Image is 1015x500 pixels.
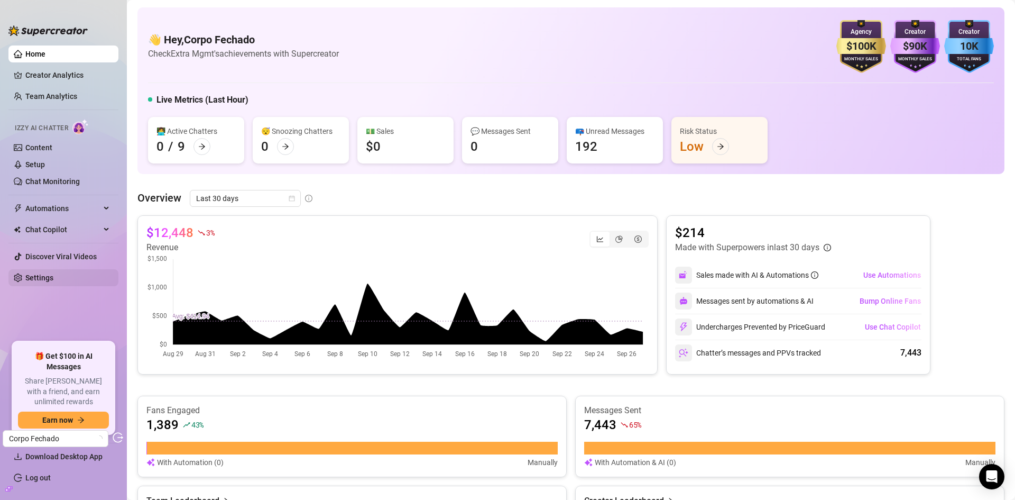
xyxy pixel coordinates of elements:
[25,177,80,186] a: Chat Monitoring
[890,38,940,54] div: $90K
[18,351,109,372] span: 🎁 Get $100 in AI Messages
[863,271,921,279] span: Use Automations
[965,457,995,468] article: Manually
[859,293,921,310] button: Bump Online Fans
[696,269,818,281] div: Sales made with AI & Automations
[148,32,339,47] h4: 👋 Hey, Corpo Fechado
[944,38,994,54] div: 10K
[25,452,103,461] span: Download Desktop App
[261,138,269,155] div: 0
[146,457,155,468] img: svg%3e
[680,125,759,137] div: Risk Status
[183,421,190,429] span: rise
[156,94,248,106] h5: Live Metrics (Last Hour)
[72,119,89,134] img: AI Chatter
[14,226,21,233] img: Chat Copilot
[25,160,45,169] a: Setup
[8,25,88,36] img: logo-BBDzfeDw.svg
[528,457,558,468] article: Manually
[305,195,312,202] span: info-circle
[675,319,825,335] div: Undercharges Prevented by PriceGuard
[9,431,102,447] span: Corpo Fechado
[584,457,593,468] img: svg%3e
[25,50,45,58] a: Home
[584,416,616,433] article: 7,443
[42,416,73,424] span: Earn now
[836,38,886,54] div: $100K
[863,267,921,284] button: Use Automations
[944,56,994,63] div: Total Fans
[146,241,214,254] article: Revenue
[679,322,688,332] img: svg%3e
[836,56,886,63] div: Monthly Sales
[864,319,921,335] button: Use Chat Copilot
[575,125,654,137] div: 📪 Unread Messages
[146,405,558,416] article: Fans Engaged
[25,200,100,217] span: Automations
[470,125,550,137] div: 💬 Messages Sent
[18,412,109,429] button: Earn nowarrow-right
[5,485,13,493] span: build
[584,405,995,416] article: Messages Sent
[366,138,381,155] div: $0
[470,138,478,155] div: 0
[96,435,103,442] span: loading
[148,47,339,60] article: Check Extra Mgmt's achievements with Supercreator
[206,228,214,238] span: 3 %
[77,416,85,424] span: arrow-right
[289,195,295,202] span: calendar
[146,224,193,241] article: $12,448
[191,420,204,430] span: 43 %
[156,138,164,155] div: 0
[890,27,940,37] div: Creator
[629,420,641,430] span: 65 %
[25,221,100,238] span: Chat Copilot
[824,244,831,251] span: info-circle
[25,252,97,261] a: Discover Viral Videos
[621,421,628,429] span: fall
[25,67,110,84] a: Creator Analytics
[675,293,814,310] div: Messages sent by automations & AI
[366,125,445,137] div: 💵 Sales
[944,27,994,37] div: Creator
[25,143,52,152] a: Content
[679,297,688,305] img: svg%3e
[25,274,53,282] a: Settings
[675,241,819,254] article: Made with Superpowers in last 30 days
[113,432,123,443] span: logout
[679,348,688,358] img: svg%3e
[944,20,994,73] img: blue-badge-DgoSNQY1.svg
[14,204,22,213] span: thunderbolt
[157,457,224,468] article: With Automation (0)
[865,323,921,331] span: Use Chat Copilot
[900,347,921,359] div: 7,443
[679,270,688,280] img: svg%3e
[198,229,205,237] span: fall
[717,143,724,150] span: arrow-right
[615,235,623,243] span: pie-chart
[137,190,181,206] article: Overview
[890,56,940,63] div: Monthly Sales
[282,143,289,150] span: arrow-right
[979,464,1004,489] div: Open Intercom Messenger
[575,138,597,155] div: 192
[811,271,818,279] span: info-circle
[146,416,179,433] article: 1,389
[156,125,236,137] div: 👩‍💻 Active Chatters
[860,297,921,305] span: Bump Online Fans
[15,123,68,133] span: Izzy AI Chatter
[25,92,77,101] a: Team Analytics
[836,20,886,73] img: gold-badge-CigiZidd.svg
[14,452,22,461] span: download
[18,376,109,407] span: Share [PERSON_NAME] with a friend, and earn unlimited rewards
[836,27,886,37] div: Agency
[196,190,294,206] span: Last 30 days
[589,231,649,248] div: segmented control
[198,143,206,150] span: arrow-right
[595,457,676,468] article: With Automation & AI (0)
[675,224,831,241] article: $214
[25,474,51,482] a: Log out
[634,235,642,243] span: dollar-circle
[261,125,340,137] div: 😴 Snoozing Chatters
[178,138,185,155] div: 9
